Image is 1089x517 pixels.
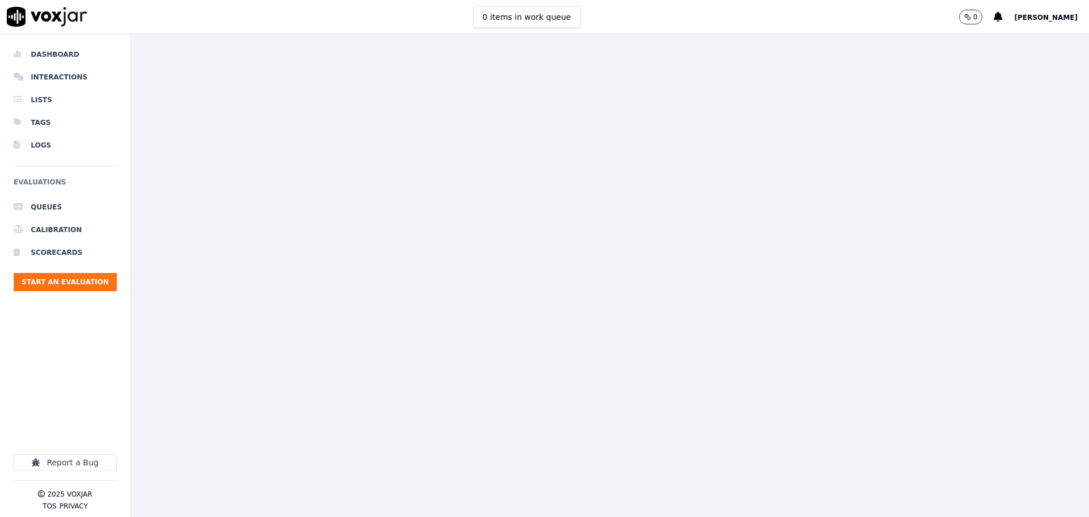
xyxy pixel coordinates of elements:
[14,175,117,196] h6: Evaluations
[7,7,87,27] img: voxjar logo
[14,43,117,66] a: Dashboard
[473,6,581,28] button: 0 items in work queue
[47,490,92,499] p: 2025 Voxjar
[1014,14,1078,22] span: [PERSON_NAME]
[43,502,56,511] button: TOS
[60,502,88,511] button: Privacy
[14,273,117,291] button: Start an Evaluation
[14,89,117,111] a: Lists
[959,10,983,24] button: 0
[14,241,117,264] a: Scorecards
[14,218,117,241] a: Calibration
[14,66,117,89] a: Interactions
[1014,10,1089,24] button: [PERSON_NAME]
[14,111,117,134] a: Tags
[14,134,117,157] a: Logs
[14,454,117,471] button: Report a Bug
[14,196,117,218] a: Queues
[973,12,978,22] p: 0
